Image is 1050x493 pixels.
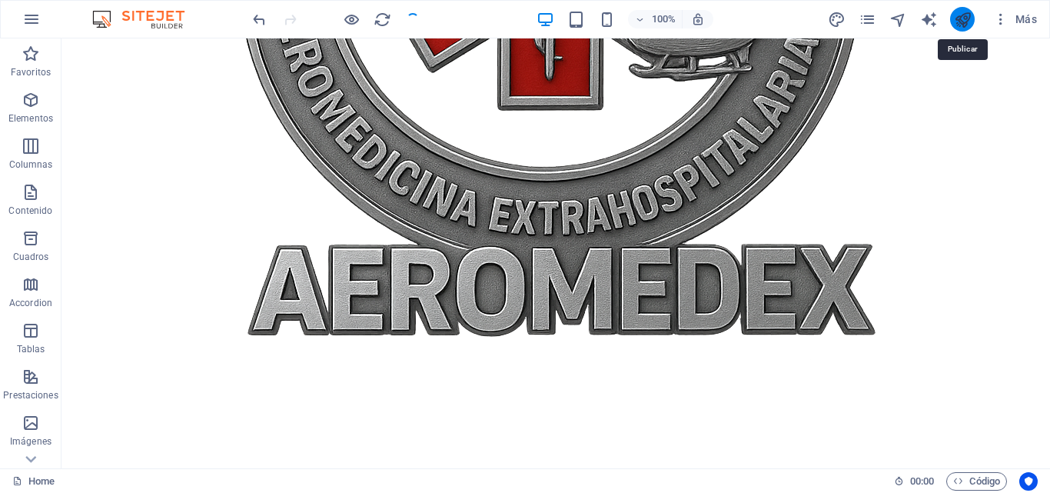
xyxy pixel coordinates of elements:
button: Código [946,472,1007,491]
button: Usercentrics [1019,472,1038,491]
i: Al redimensionar, ajustar el nivel de zoom automáticamente para ajustarse al dispositivo elegido. [691,12,705,26]
button: publish [950,7,975,32]
p: Elementos [8,112,53,125]
button: text_generator [919,10,938,28]
button: 100% [628,10,683,28]
a: Haz clic para cancelar la selección y doble clic para abrir páginas [12,472,55,491]
p: Accordion [9,297,52,309]
h6: 100% [651,10,676,28]
p: Cuadros [13,251,49,263]
button: design [827,10,846,28]
p: Contenido [8,205,52,217]
span: Código [953,472,1000,491]
button: undo [250,10,268,28]
i: AI Writer [920,11,938,28]
button: reload [373,10,391,28]
span: : [921,475,923,487]
i: Diseño (Ctrl+Alt+Y) [828,11,846,28]
i: Deshacer: Cambiar ancho (Ctrl+Z) [251,11,268,28]
button: navigator [889,10,907,28]
img: Editor Logo [88,10,204,28]
p: Prestaciones [3,389,58,401]
span: Más [993,12,1037,27]
button: pages [858,10,876,28]
button: Haz clic para salir del modo de previsualización y seguir editando [342,10,361,28]
p: Tablas [17,343,45,355]
p: Imágenes [10,435,52,448]
p: Favoritos [11,66,51,78]
i: Navegador [889,11,907,28]
span: 00 00 [910,472,934,491]
i: Volver a cargar página [374,11,391,28]
button: Más [987,7,1043,32]
h6: Tiempo de la sesión [894,472,935,491]
i: Páginas (Ctrl+Alt+S) [859,11,876,28]
p: Columnas [9,158,53,171]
